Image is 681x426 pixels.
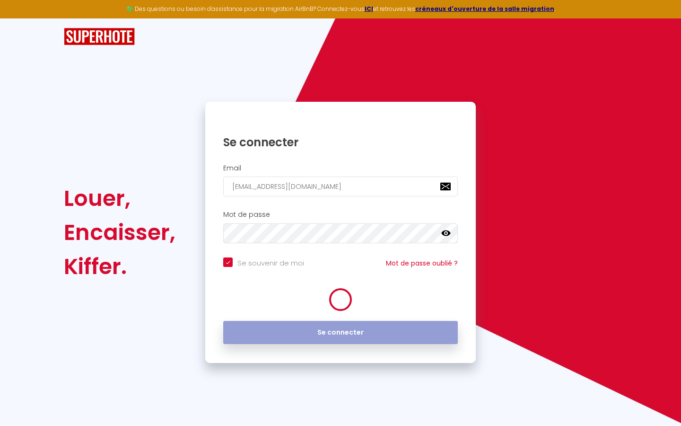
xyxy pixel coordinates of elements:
h1: Se connecter [223,135,458,150]
h2: Mot de passe [223,211,458,219]
a: créneaux d'ouverture de la salle migration [415,5,554,13]
img: SuperHote logo [64,28,135,45]
div: Kiffer. [64,249,175,284]
button: Ouvrir le widget de chat LiveChat [8,4,36,32]
input: Ton Email [223,177,458,196]
div: Encaisser, [64,215,175,249]
h2: Email [223,164,458,172]
div: Louer, [64,181,175,215]
button: Se connecter [223,321,458,345]
a: Mot de passe oublié ? [386,258,458,268]
a: ICI [365,5,373,13]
